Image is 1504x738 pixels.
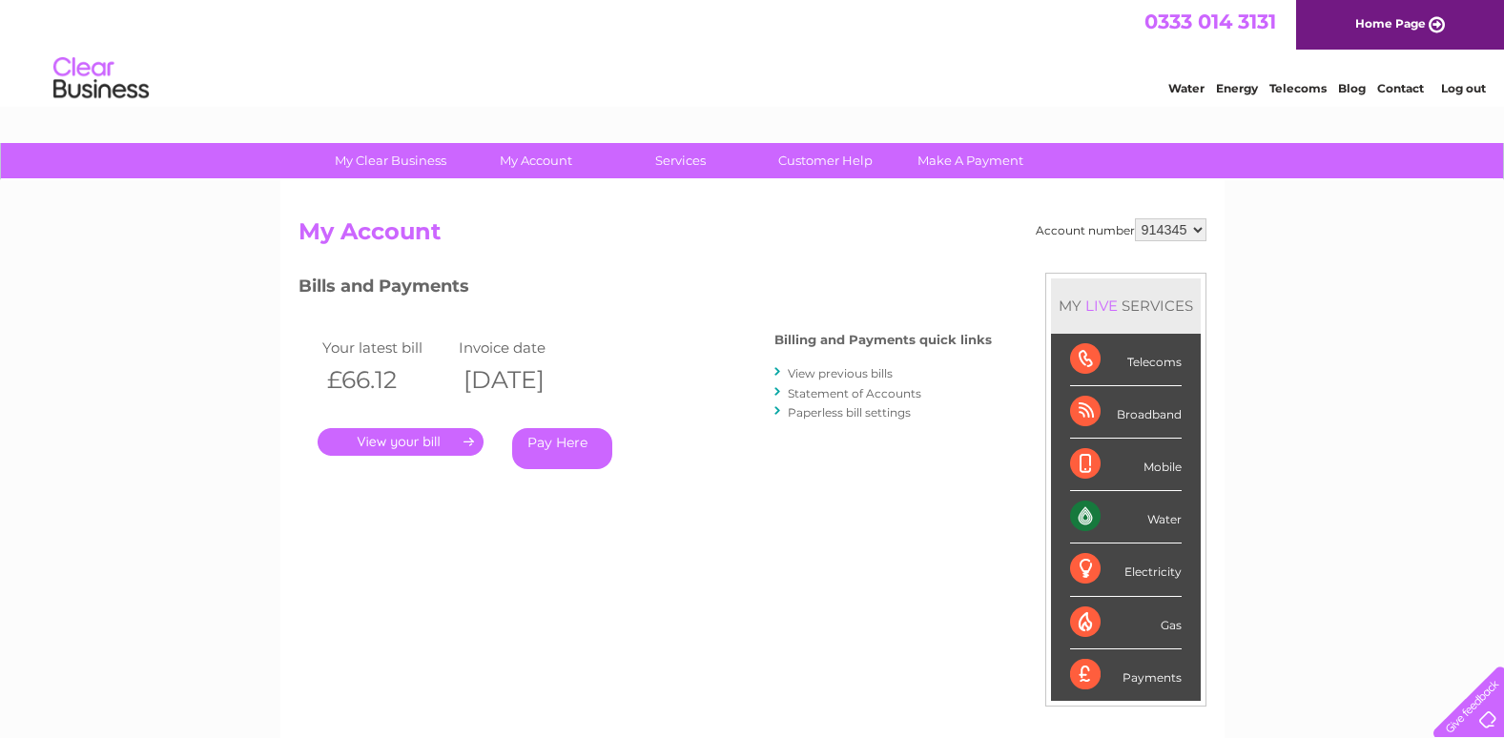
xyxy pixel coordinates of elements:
[299,273,992,306] h3: Bills and Payments
[1070,491,1182,543] div: Water
[512,428,612,469] a: Pay Here
[454,360,591,400] th: [DATE]
[457,143,614,178] a: My Account
[788,366,893,380] a: View previous bills
[1036,218,1206,241] div: Account number
[312,143,469,178] a: My Clear Business
[454,335,591,360] td: Invoice date
[318,360,455,400] th: £66.12
[788,386,921,400] a: Statement of Accounts
[1070,543,1182,596] div: Electricity
[299,218,1206,255] h2: My Account
[1377,81,1424,95] a: Contact
[1144,10,1276,33] a: 0333 014 3131
[602,143,759,178] a: Services
[318,335,455,360] td: Your latest bill
[774,333,992,347] h4: Billing and Payments quick links
[1168,81,1205,95] a: Water
[747,143,904,178] a: Customer Help
[1070,439,1182,491] div: Mobile
[788,405,911,420] a: Paperless bill settings
[1441,81,1486,95] a: Log out
[302,10,1204,92] div: Clear Business is a trading name of Verastar Limited (registered in [GEOGRAPHIC_DATA] No. 3667643...
[1070,649,1182,701] div: Payments
[1070,386,1182,439] div: Broadband
[1082,297,1122,315] div: LIVE
[1051,278,1201,333] div: MY SERVICES
[892,143,1049,178] a: Make A Payment
[52,50,150,108] img: logo.png
[1269,81,1327,95] a: Telecoms
[1070,597,1182,649] div: Gas
[1070,334,1182,386] div: Telecoms
[1338,81,1366,95] a: Blog
[1216,81,1258,95] a: Energy
[318,428,484,456] a: .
